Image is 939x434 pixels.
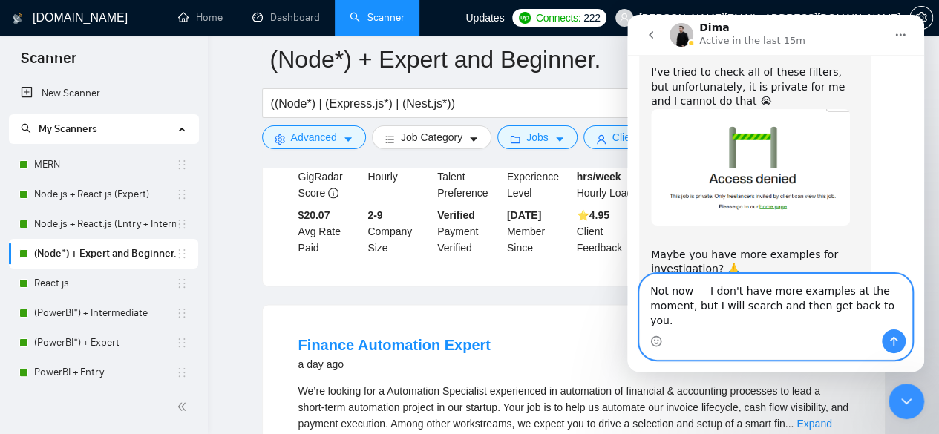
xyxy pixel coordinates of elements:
div: Hourly Load [574,152,644,201]
a: dashboardDashboard [252,11,320,24]
div: Talent Preference [434,152,504,201]
button: settingAdvancedcaret-down [262,125,366,149]
div: Payment Verified [434,207,504,256]
span: info-circle [328,188,338,198]
button: Emoji picker [23,320,35,332]
b: $20.07 [298,209,330,221]
b: [DATE] [507,209,541,221]
span: double-left [177,399,192,414]
button: barsJob Categorycaret-down [372,125,491,149]
li: (PowerBI*) + Expert [9,328,198,358]
span: setting [275,134,285,145]
b: Verified [437,209,475,221]
a: setting [909,12,933,24]
span: user [596,134,606,145]
div: We’re looking for a Automation Specialist experienced in automation of financial & accounting pro... [298,382,849,431]
a: Node.js + React.js (Entry + Intermediate) [34,209,176,239]
a: homeHome [178,11,223,24]
span: Client [612,129,639,145]
span: caret-down [554,134,565,145]
span: holder [176,366,188,378]
span: caret-down [468,134,479,145]
textarea: Message… [13,260,284,315]
a: PowerBI + Entry [34,358,176,387]
img: upwork-logo.png [519,12,531,24]
a: Node.js + React.js (Expert) [34,180,176,209]
div: Hourly [364,152,434,201]
span: ... [785,417,794,429]
div: Company Size [364,207,434,256]
li: Node.js + React.js (Expert) [9,180,198,209]
li: (Node*) + Expert and Beginner. [9,239,198,269]
li: Node.js + React.js (Entry + Intermediate) [9,209,198,239]
span: holder [176,277,188,289]
input: Scanner name... [270,41,855,78]
a: MERN [34,150,176,180]
b: ⭐️ 4.95 [577,209,609,221]
span: bars [385,134,395,145]
span: Updates [465,12,504,24]
a: New Scanner [21,79,186,108]
div: Maybe you have more examples for investigation? 🙏 ​ [24,218,232,276]
span: 222 [583,10,600,26]
button: folderJobscaret-down [497,125,578,149]
span: setting [910,12,932,24]
b: 2-9 [367,209,382,221]
span: Jobs [526,129,549,145]
div: Experience Level [504,152,574,201]
span: Connects: [536,10,580,26]
a: searchScanner [350,11,405,24]
li: React.js [9,269,198,298]
a: Finance Automation Expert [298,337,491,353]
iframe: Intercom live chat [627,15,924,372]
span: folder [510,134,520,145]
button: setting [909,6,933,30]
input: Search Freelance Jobs... [271,94,667,113]
li: MERN [9,150,198,180]
div: Avg Rate Paid [295,207,365,256]
span: My Scanners [21,122,97,135]
a: (PowerBI*) + Intermediate [34,298,176,328]
div: Client Feedback [574,207,644,256]
a: (PowerBI*) + Expert [34,328,176,358]
span: search [21,123,31,134]
div: GigRadar Score [295,152,365,201]
img: logo [13,7,23,30]
span: Job Category [401,129,462,145]
span: Advanced [291,129,337,145]
a: (Node*) + Expert and Beginner. [34,239,176,269]
span: holder [176,218,188,230]
span: holder [176,337,188,349]
iframe: Intercom live chat [889,384,924,419]
div: Member Since [504,207,574,256]
span: user [619,13,629,23]
button: userClientcaret-down [583,125,668,149]
span: caret-down [343,134,353,145]
span: Scanner [9,47,88,79]
li: PowerBI + Entry [9,358,198,387]
li: (PowerBI*) + Intermediate [9,298,198,328]
li: New Scanner [9,79,198,108]
span: holder [176,188,188,200]
span: holder [176,307,188,319]
span: holder [176,248,188,260]
span: holder [176,159,188,171]
span: My Scanners [39,122,97,135]
a: Expand [796,417,831,429]
div: a day ago [298,355,491,373]
a: React.js [34,269,176,298]
button: Send a message… [255,315,278,338]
